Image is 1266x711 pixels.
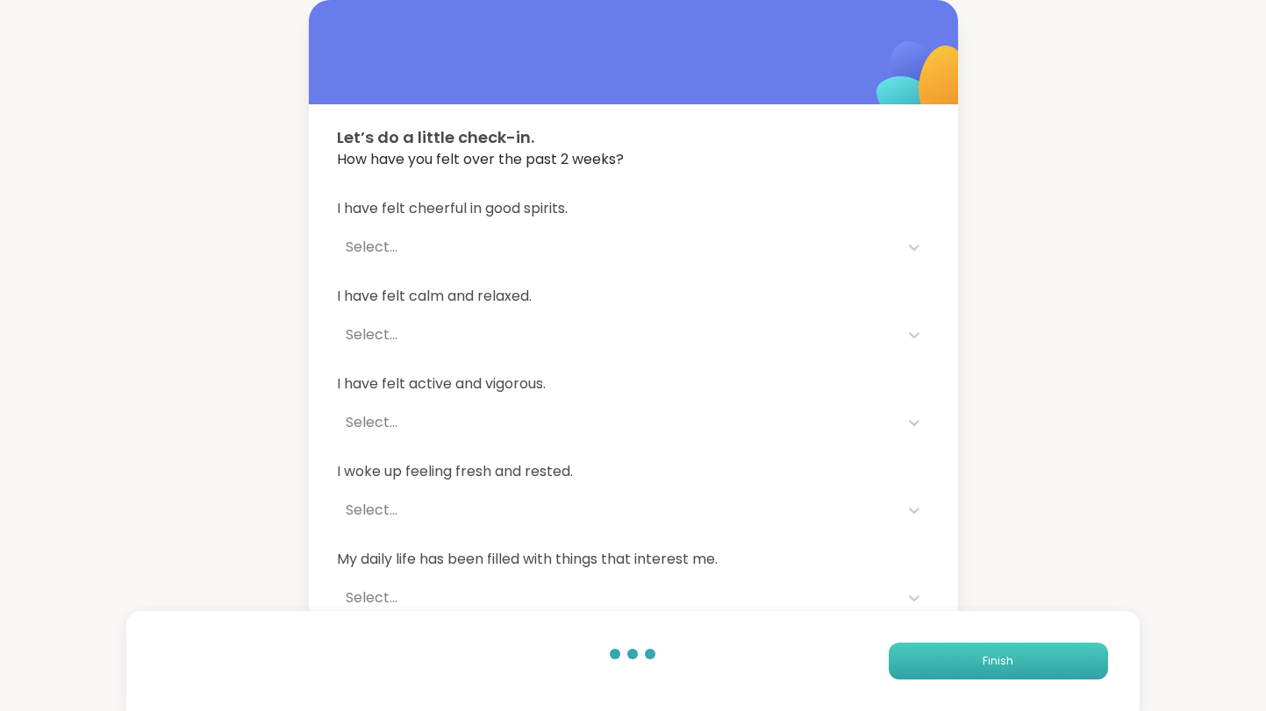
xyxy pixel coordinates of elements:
span: How have you felt over the past 2 weeks? [337,149,930,170]
span: I have felt calm and relaxed. [337,286,930,307]
div: Select... [346,324,890,345]
div: Select... [346,500,890,521]
span: Finish [983,653,1013,669]
div: Select... [346,587,890,608]
div: Select... [346,412,890,433]
span: I woke up feeling fresh and rested. [337,461,930,482]
span: I have felt active and vigorous. [337,373,930,395]
span: Let’s do a little check-in. [337,125,930,149]
div: Select... [346,237,890,258]
span: My daily life has been filled with things that interest me. [337,549,930,570]
button: Finish [889,643,1108,679]
span: I have felt cheerful in good spirits. [337,198,930,219]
